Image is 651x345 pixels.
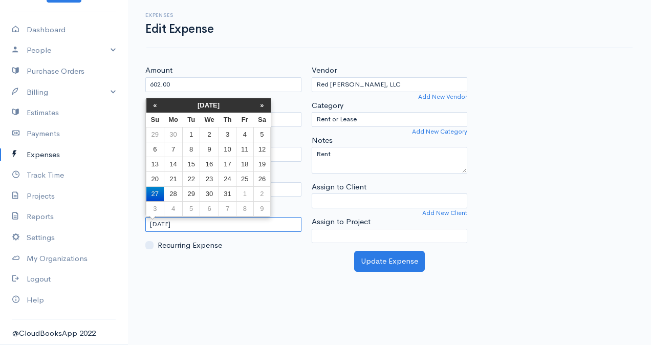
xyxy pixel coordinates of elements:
[312,100,343,112] label: Category
[164,98,253,113] th: [DATE]
[164,127,183,142] td: 30
[219,157,236,171] td: 17
[236,186,253,201] td: 1
[236,142,253,157] td: 11
[164,142,183,157] td: 7
[253,171,271,186] td: 26
[183,186,200,201] td: 29
[253,142,271,157] td: 12
[422,208,467,218] a: Add New Client
[164,186,183,201] td: 28
[146,157,164,171] td: 13
[253,201,271,216] td: 9
[183,127,200,142] td: 1
[412,127,467,136] a: Add New Category
[200,171,219,186] td: 23
[312,64,337,76] label: Vendor
[200,157,219,171] td: 16
[312,181,366,193] label: Assign to Client
[158,240,222,251] label: Recurring Expense
[418,92,467,101] a: Add New Vendor
[219,127,236,142] td: 3
[164,157,183,171] td: 14
[219,113,236,127] th: Th
[146,142,164,157] td: 6
[312,147,468,174] textarea: Rent
[200,127,219,142] td: 2
[200,186,219,201] td: 30
[236,171,253,186] td: 25
[312,216,371,228] label: Assign to Project
[253,98,271,113] th: »
[253,127,271,142] td: 5
[146,98,164,113] th: «
[164,113,183,127] th: Mo
[146,186,164,201] td: 27
[164,201,183,216] td: 4
[354,251,425,272] button: Update Expense
[236,201,253,216] td: 8
[145,64,172,76] label: Amount
[253,157,271,171] td: 19
[200,142,219,157] td: 9
[236,113,253,127] th: Fr
[253,113,271,127] th: Sa
[236,127,253,142] td: 4
[12,328,116,339] div: @CloudBooksApp 2022
[219,142,236,157] td: 10
[146,127,164,142] td: 29
[312,135,333,146] label: Notes
[236,157,253,171] td: 18
[183,171,200,186] td: 22
[145,23,213,35] h1: Edit Expense
[200,113,219,127] th: We
[146,113,164,127] th: Su
[219,201,236,216] td: 7
[146,201,164,216] td: 3
[183,157,200,171] td: 15
[200,201,219,216] td: 6
[219,171,236,186] td: 24
[183,201,200,216] td: 5
[183,142,200,157] td: 8
[183,113,200,127] th: Tu
[146,171,164,186] td: 20
[253,186,271,201] td: 2
[219,186,236,201] td: 31
[164,171,183,186] td: 21
[145,12,213,18] h6: Expenses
